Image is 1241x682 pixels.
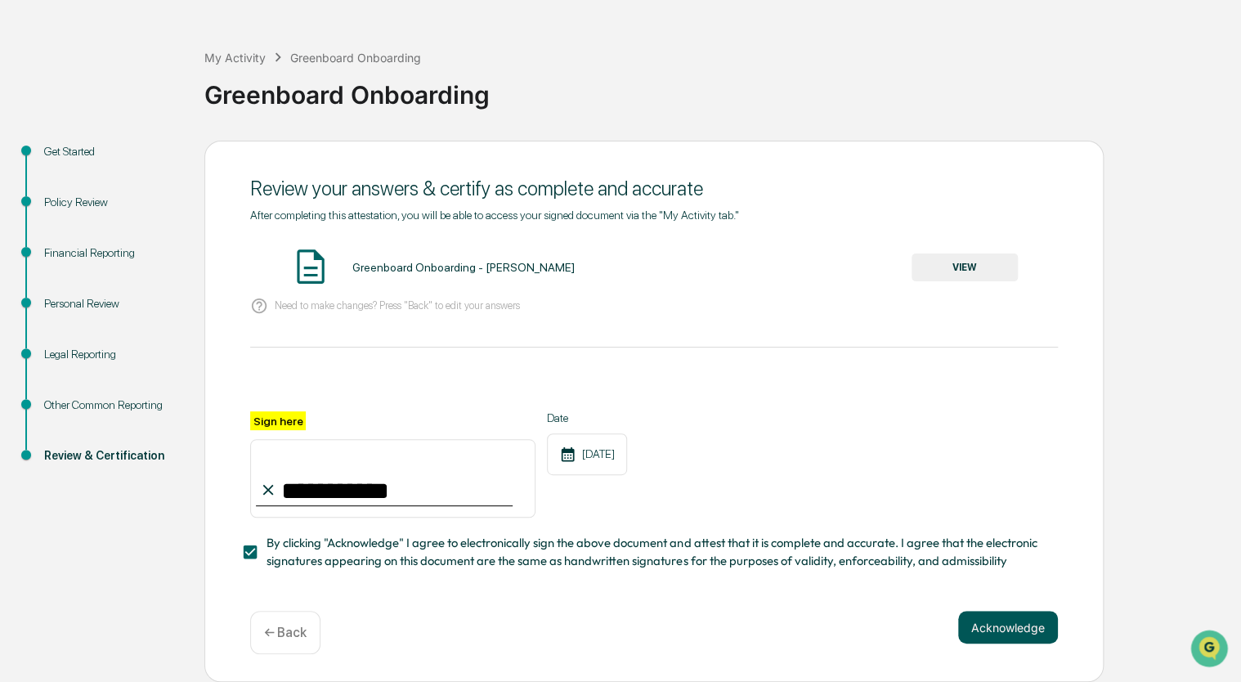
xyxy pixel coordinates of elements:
p: ← Back [264,625,307,640]
img: Document Icon [290,246,331,287]
div: Review your answers & certify as complete and accurate [250,177,1058,200]
button: Acknowledge [958,611,1058,644]
p: Need to make changes? Press "Back" to edit your answers [275,299,520,312]
div: Other Common Reporting [44,397,178,414]
div: Get Started [44,143,178,160]
div: Review & Certification [44,447,178,464]
div: Financial Reporting [44,245,178,262]
span: Pylon [163,277,198,289]
a: Powered byPylon [115,276,198,289]
span: Attestations [135,206,203,222]
a: 🔎Data Lookup [10,231,110,260]
label: Date [547,411,627,424]
div: Personal Review [44,295,178,312]
div: 🖐️ [16,208,29,221]
div: Policy Review [44,194,178,211]
div: Legal Reporting [44,346,178,363]
span: Data Lookup [33,237,103,254]
div: Start new chat [56,125,268,141]
a: 🖐️Preclearance [10,200,112,229]
label: Sign here [250,411,306,430]
div: 🗄️ [119,208,132,221]
a: 🗄️Attestations [112,200,209,229]
div: [DATE] [547,433,627,475]
div: 🔎 [16,239,29,252]
span: After completing this attestation, you will be able to access your signed document via the "My Ac... [250,209,739,222]
p: How can we help? [16,34,298,61]
span: By clicking "Acknowledge" I agree to electronically sign the above document and attest that it is... [267,534,1045,571]
div: Greenboard Onboarding [290,51,421,65]
span: Preclearance [33,206,105,222]
div: Greenboard Onboarding - [PERSON_NAME] [352,261,574,274]
div: My Activity [204,51,266,65]
button: Start new chat [278,130,298,150]
img: 1746055101610-c473b297-6a78-478c-a979-82029cc54cd1 [16,125,46,155]
button: VIEW [912,254,1018,281]
div: We're available if you need us! [56,141,207,155]
div: Greenboard Onboarding [204,67,1233,110]
iframe: Open customer support [1189,628,1233,672]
